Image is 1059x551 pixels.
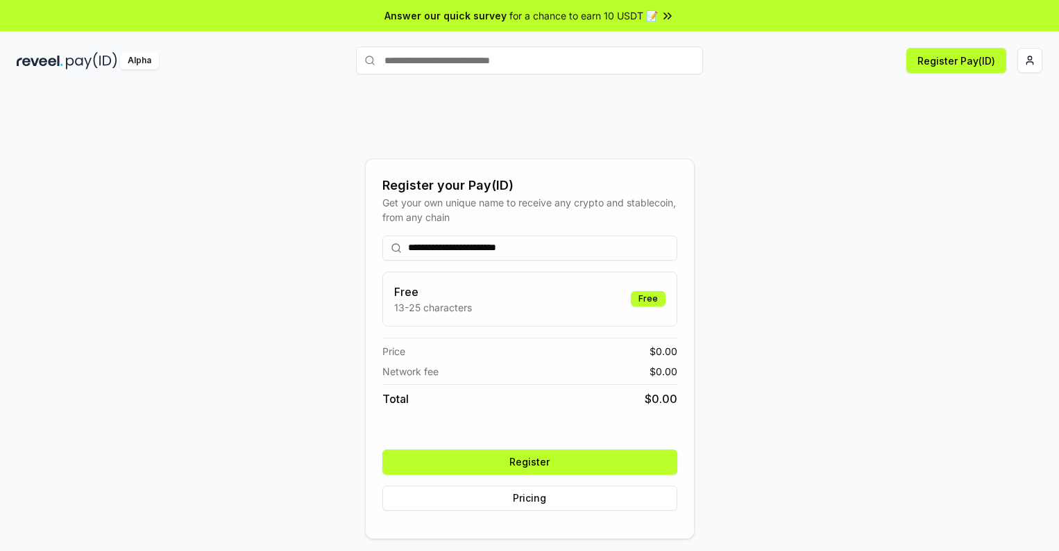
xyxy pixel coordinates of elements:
[17,52,63,69] img: reveel_dark
[382,486,677,511] button: Pricing
[120,52,159,69] div: Alpha
[394,300,472,315] p: 13-25 characters
[382,176,677,195] div: Register your Pay(ID)
[906,48,1006,73] button: Register Pay(ID)
[384,8,507,23] span: Answer our quick survey
[650,364,677,379] span: $ 0.00
[382,450,677,475] button: Register
[382,390,409,407] span: Total
[382,364,439,379] span: Network fee
[382,195,677,224] div: Get your own unique name to receive any crypto and stablecoin, from any chain
[394,283,472,300] h3: Free
[650,344,677,359] span: $ 0.00
[631,291,666,306] div: Free
[382,344,405,359] span: Price
[645,390,677,407] span: $ 0.00
[66,52,117,69] img: pay_id
[509,8,658,23] span: for a chance to earn 10 USDT 📝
